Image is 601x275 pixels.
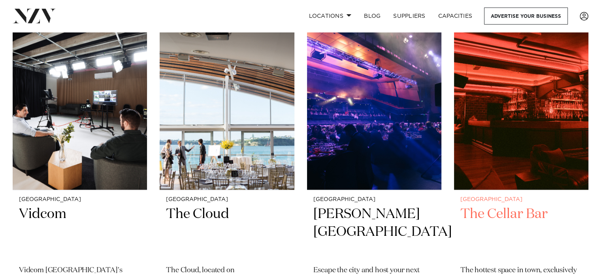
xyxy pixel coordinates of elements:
[13,9,56,23] img: nzv-logo.png
[19,205,141,259] h2: Vidcom
[313,205,435,259] h2: [PERSON_NAME][GEOGRAPHIC_DATA]
[460,205,582,259] h2: The Cellar Bar
[166,197,288,203] small: [GEOGRAPHIC_DATA]
[358,8,387,25] a: BLOG
[302,8,358,25] a: Locations
[166,205,288,259] h2: The Cloud
[460,197,582,203] small: [GEOGRAPHIC_DATA]
[19,197,141,203] small: [GEOGRAPHIC_DATA]
[387,8,431,25] a: SUPPLIERS
[313,197,435,203] small: [GEOGRAPHIC_DATA]
[484,8,568,25] a: Advertise your business
[432,8,479,25] a: Capacities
